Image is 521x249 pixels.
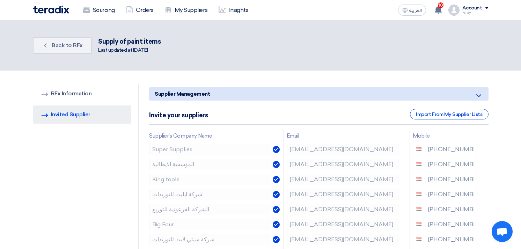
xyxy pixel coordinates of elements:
input: Email [287,174,398,185]
div: Open chat [492,221,513,242]
img: Verified Account [273,236,280,243]
div: Import From My Supplier Lists [410,109,488,119]
div: Account [462,5,482,11]
img: profile_test.png [448,5,460,16]
a: Insights [213,2,254,18]
img: Verified Account [273,146,280,153]
input: Supplier Name [149,159,271,170]
div: . [33,34,489,57]
div: Supply of paint items [98,37,161,46]
a: Invited Supplier [33,105,132,124]
span: Back to RFx [52,42,83,49]
img: Verified Account [273,191,280,198]
th: Supplier's Company Name [149,130,284,142]
img: Teradix logo [33,6,69,14]
input: Email [287,144,398,155]
input: Email [287,159,398,170]
button: العربية [398,5,426,16]
input: Email [287,234,398,245]
input: Supplier Name [149,189,271,200]
input: Supplier Name [149,234,271,245]
img: Verified Account [273,221,280,228]
img: Verified Account [273,176,280,183]
h5: Supplier Management [149,87,488,101]
span: العربية [409,8,422,13]
a: Back to RFx [33,37,92,54]
input: Supplier Name [149,204,271,215]
input: Email [287,189,398,200]
a: My Suppliers [159,2,213,18]
div: Last updated at [DATE] [98,46,161,54]
img: Verified Account [273,161,280,168]
input: Email [287,204,398,215]
a: Sourcing [78,2,120,18]
th: Email [284,130,410,142]
img: Verified Account [273,206,280,213]
input: Supplier Name [149,174,271,185]
th: Mobile [410,130,480,142]
input: Supplier Name [149,144,271,155]
div: Fady [462,11,489,15]
h5: Invite your suppliers [149,112,208,119]
a: RFx Information [33,85,132,103]
input: Email [287,219,398,230]
input: Supplier Name [149,219,271,230]
a: Orders [120,2,159,18]
span: 10 [438,2,443,8]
